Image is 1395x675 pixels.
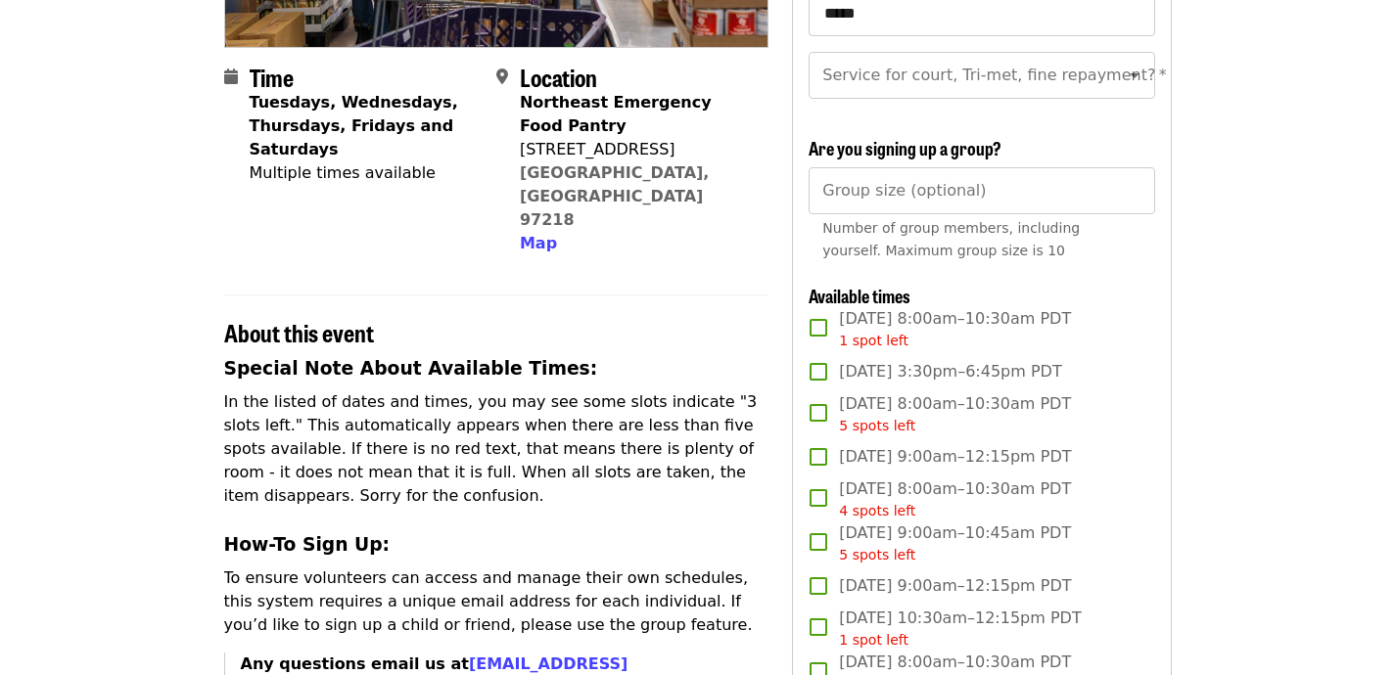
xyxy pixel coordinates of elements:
strong: Special Note About Available Times: [224,358,598,379]
span: [DATE] 9:00am–10:45am PDT [839,521,1071,565]
span: Are you signing up a group? [809,135,1001,160]
span: Number of group members, including yourself. Maximum group size is 10 [822,220,1080,258]
div: [STREET_ADDRESS] [520,138,753,161]
p: To ensure volunteers can access and manage their own schedules, this system requires a unique ema... [224,566,769,637]
p: In the listed of dates and times, you may see some slots indicate "3 slots left." This automatica... [224,390,769,508]
span: [DATE] 8:00am–10:30am PDT [839,392,1071,436]
strong: Tuesdays, Wednesdays, Thursdays, Fridays and Saturdays [250,93,458,158]
span: Map [520,234,557,252]
span: [DATE] 8:00am–10:30am PDT [839,307,1071,351]
button: Open [1121,62,1148,89]
span: Available times [809,283,910,308]
strong: Northeast Emergency Food Pantry [520,93,712,135]
span: [DATE] 3:30pm–6:45pm PDT [839,360,1061,383]
span: [DATE] 9:00am–12:15pm PDT [839,574,1071,598]
span: 1 spot left [839,333,908,348]
span: [DATE] 8:00am–10:30am PDT [839,477,1071,521]
span: 4 spots left [839,503,915,518]
span: Location [520,60,597,94]
span: 5 spots left [839,418,915,433]
span: 5 spots left [839,547,915,562]
span: Time [250,60,294,94]
i: map-marker-alt icon [496,67,508,86]
span: [DATE] 10:30am–12:15pm PDT [839,607,1081,651]
span: [DATE] 9:00am–12:15pm PDT [839,445,1071,469]
span: 1 spot left [839,632,908,648]
strong: How-To Sign Up: [224,534,391,555]
a: [GEOGRAPHIC_DATA], [GEOGRAPHIC_DATA] 97218 [520,163,710,229]
input: [object Object] [809,167,1154,214]
div: Multiple times available [250,161,481,185]
i: calendar icon [224,67,238,86]
span: About this event [224,315,374,349]
button: Map [520,232,557,255]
